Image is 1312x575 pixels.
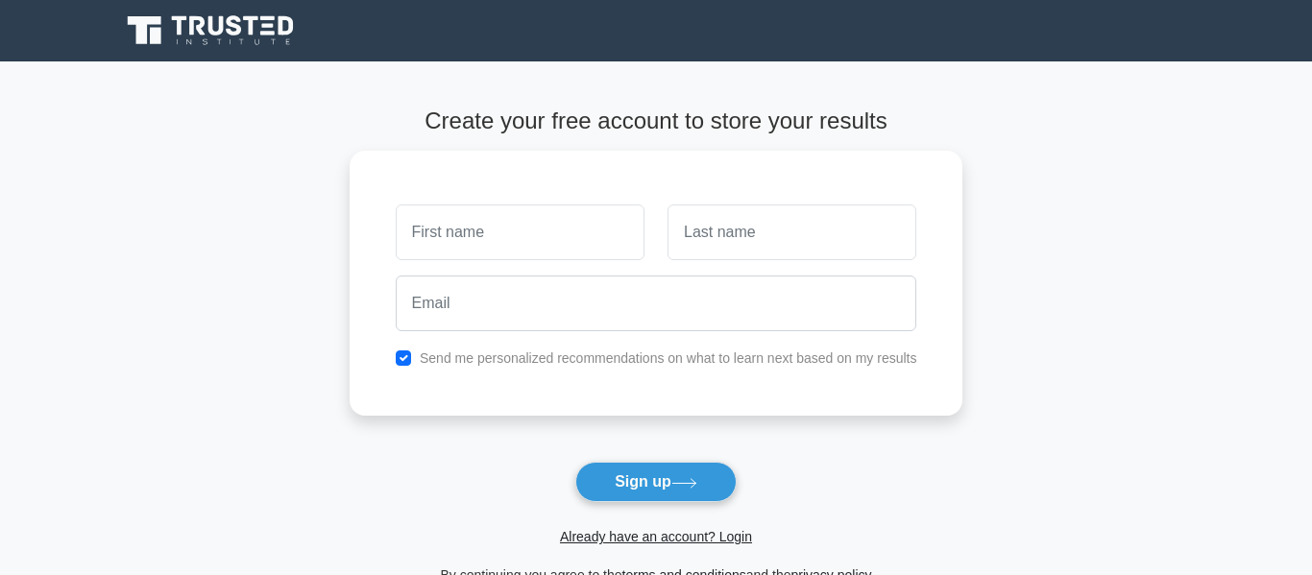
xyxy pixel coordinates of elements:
[668,204,916,260] input: Last name
[575,462,737,502] button: Sign up
[396,204,644,260] input: First name
[350,108,963,135] h4: Create your free account to store your results
[560,529,752,544] a: Already have an account? Login
[420,350,917,366] label: Send me personalized recommendations on what to learn next based on my results
[396,276,917,331] input: Email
